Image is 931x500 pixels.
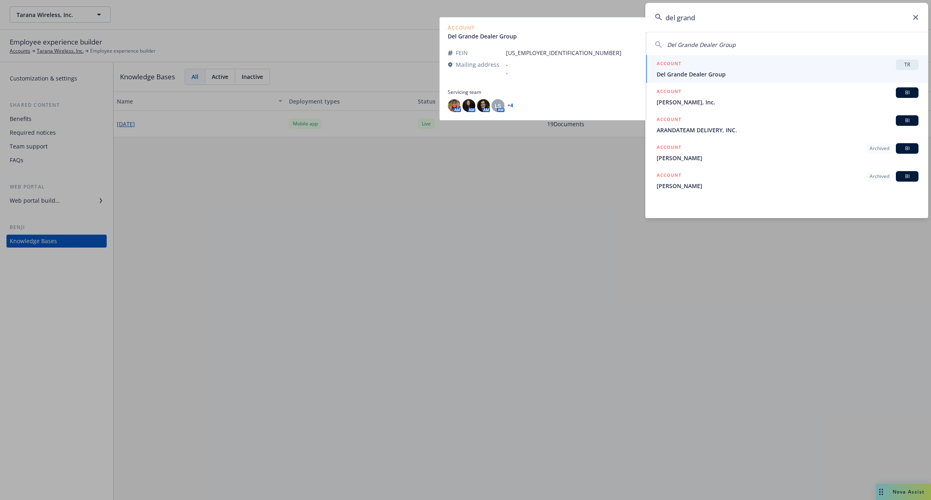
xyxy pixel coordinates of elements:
[657,126,918,134] span: ARANDATEAM DELIVERY, INC.
[899,89,915,96] span: BI
[657,154,918,162] span: [PERSON_NAME]
[899,117,915,124] span: BI
[657,143,681,153] h5: ACCOUNT
[645,167,928,195] a: ACCOUNTArchivedBI[PERSON_NAME]
[899,61,915,68] span: TR
[657,115,681,125] h5: ACCOUNT
[657,182,918,190] span: [PERSON_NAME]
[870,145,889,152] span: Archived
[645,83,928,111] a: ACCOUNTBI[PERSON_NAME], Inc.
[645,111,928,139] a: ACCOUNTBIARANDATEAM DELIVERY, INC.
[899,145,915,152] span: BI
[899,173,915,180] span: BI
[645,3,928,32] input: Search...
[657,87,681,97] h5: ACCOUNT
[667,41,736,49] span: Del Grande Dealer Group
[657,171,681,181] h5: ACCOUNT
[657,98,918,106] span: [PERSON_NAME], Inc.
[645,55,928,83] a: ACCOUNTTRDel Grande Dealer Group
[657,59,681,69] h5: ACCOUNT
[657,70,918,78] span: Del Grande Dealer Group
[645,139,928,167] a: ACCOUNTArchivedBI[PERSON_NAME]
[870,173,889,180] span: Archived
